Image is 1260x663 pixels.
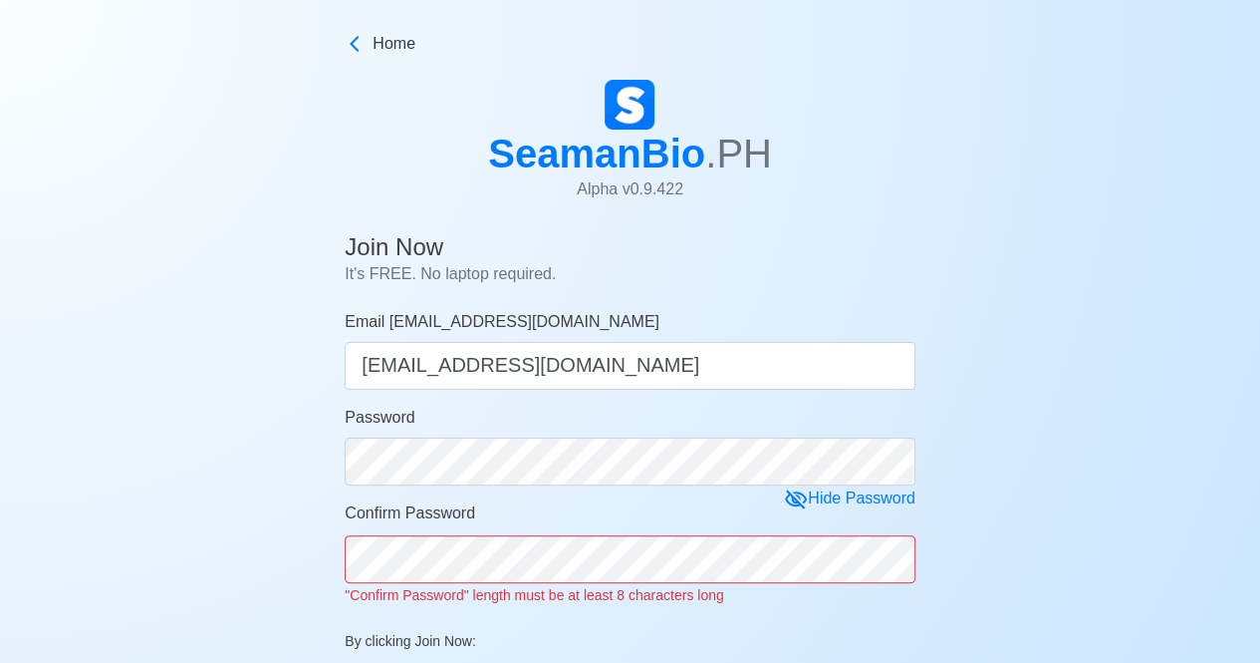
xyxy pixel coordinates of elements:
[705,132,772,175] span: .PH
[605,80,654,130] img: Logo
[488,80,772,217] a: SeamanBio.PHAlpha v0.9.422
[345,504,475,521] span: Confirm Password
[345,262,915,286] p: It's FREE. No laptop required.
[345,631,915,652] p: By clicking Join Now:
[345,313,659,330] span: Email [EMAIL_ADDRESS][DOMAIN_NAME]
[784,487,915,511] div: Hide Password
[345,233,915,262] h4: Join Now
[488,177,772,201] p: Alpha v 0.9.422
[373,32,415,56] span: Home
[345,32,915,56] a: Home
[345,342,915,390] input: Your email
[488,130,772,177] h1: SeamanBio
[345,587,723,603] small: "Confirm Password" length must be at least 8 characters long
[345,409,414,426] span: Password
